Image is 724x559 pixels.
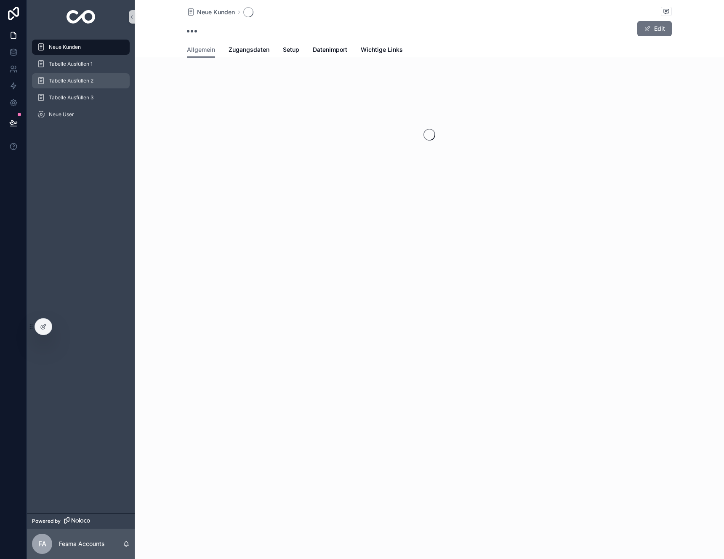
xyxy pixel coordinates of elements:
a: Datenimport [313,42,347,59]
span: Neue Kunden [49,44,81,51]
a: Setup [283,42,299,59]
span: Tabelle Ausfüllen 1 [49,61,93,67]
a: Zugangsdaten [229,42,269,59]
span: Neue Kunden [197,8,235,16]
span: Wichtige Links [361,45,403,54]
span: Zugangsdaten [229,45,269,54]
a: Tabelle Ausfüllen 2 [32,73,130,88]
a: Powered by [27,513,135,529]
span: FA [38,539,46,549]
span: Tabelle Ausfüllen 3 [49,94,93,101]
span: Neue User [49,111,74,118]
span: Setup [283,45,299,54]
a: Neue Kunden [32,40,130,55]
a: Neue User [32,107,130,122]
img: App logo [67,10,96,24]
p: Fesma Accounts [59,540,104,548]
span: Powered by [32,518,61,524]
span: Datenimport [313,45,347,54]
a: Wichtige Links [361,42,403,59]
div: scrollable content [27,34,135,133]
span: Tabelle Ausfüllen 2 [49,77,93,84]
a: Tabelle Ausfüllen 3 [32,90,130,105]
span: Allgemein [187,45,215,54]
a: Allgemein [187,42,215,58]
a: Neue Kunden [187,8,235,16]
button: Edit [637,21,672,36]
a: Tabelle Ausfüllen 1 [32,56,130,72]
